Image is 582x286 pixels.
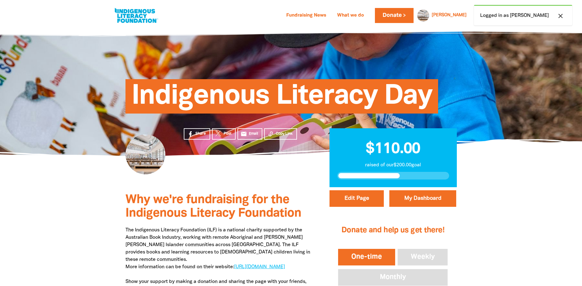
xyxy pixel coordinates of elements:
div: Logged in as [PERSON_NAME] [474,5,572,25]
button: Copy Link [264,128,297,140]
p: raised of our $200.00 goal [337,161,449,169]
a: Post [212,128,236,140]
a: What we do [333,11,368,21]
a: emailEmail [237,128,263,140]
i: close [557,12,564,20]
a: Fundraising News [283,11,330,21]
h2: Donate and help us get there! [337,218,449,243]
span: $110.00 [366,142,420,156]
span: Copy Link [276,131,293,137]
a: My Dashboard [389,190,456,207]
a: [URL][DOMAIN_NAME] [234,265,285,269]
span: Share [195,131,206,137]
a: [PERSON_NAME] [432,13,467,17]
span: Email [249,131,258,137]
span: Why we're fundraising for the Indigenous Literacy Foundation [125,194,301,219]
a: Share [184,128,210,140]
a: Donate [375,8,414,23]
button: One-time [337,248,396,267]
span: Post [224,131,231,137]
button: Weekly [396,248,449,267]
span: Indigenous Literacy Day [132,84,432,114]
button: Edit Page [330,190,384,207]
i: email [241,131,247,137]
button: close [555,12,566,20]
